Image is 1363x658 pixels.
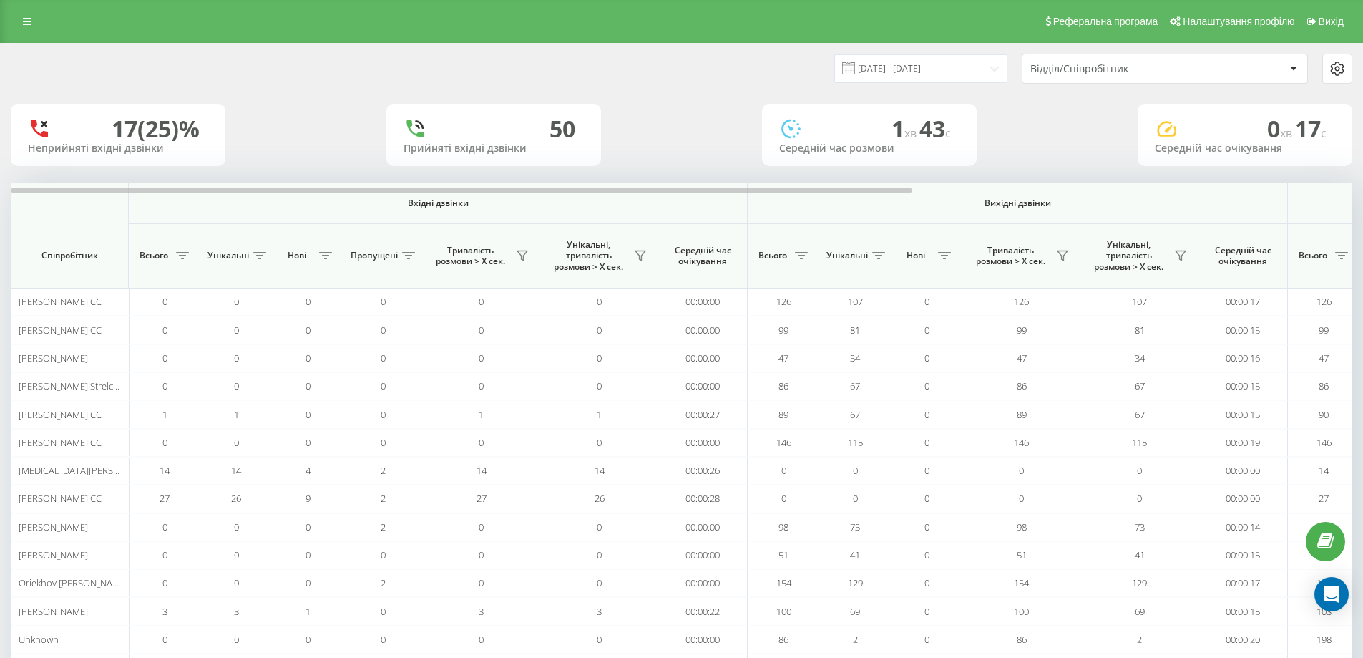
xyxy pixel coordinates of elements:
td: 00:00:00 [658,541,748,569]
span: 2 [381,492,386,505]
span: [PERSON_NAME] CC [19,295,102,308]
span: 51 [778,548,788,561]
span: 0 [597,436,602,449]
span: 69 [1135,605,1145,618]
span: 100 [776,605,791,618]
span: 126 [776,295,791,308]
span: хв [904,125,919,141]
span: 0 [234,633,239,646]
td: 00:00:19 [1198,429,1288,457]
span: 43 [919,113,951,144]
span: [PERSON_NAME] Strelchenko CC [19,379,153,392]
span: 0 [162,576,167,589]
span: 0 [924,408,929,421]
span: 107 [1132,295,1147,308]
span: 81 [850,324,860,337]
span: 0 [306,324,311,337]
span: 0 [162,324,167,337]
span: 99 [1017,324,1027,337]
span: 0 [924,605,929,618]
span: 0 [479,633,484,646]
span: 126 [1014,295,1029,308]
span: 47 [1017,352,1027,364]
span: 51 [1017,548,1027,561]
span: 2 [1137,633,1142,646]
span: c [1321,125,1327,141]
span: 34 [850,352,860,364]
span: 0 [162,295,167,308]
td: 00:00:15 [1198,316,1288,344]
span: хв [1280,125,1295,141]
span: 17 [1295,113,1327,144]
div: 17 (25)% [112,115,200,142]
div: Середній час очікування [1155,142,1335,155]
span: 0 [597,633,602,646]
span: 0 [597,324,602,337]
span: 86 [1319,379,1329,392]
span: 0 [781,464,786,477]
span: 41 [1135,548,1145,561]
span: [PERSON_NAME] СС [19,492,102,505]
span: 0 [234,379,239,392]
span: 0 [234,324,239,337]
span: 0 [381,352,386,364]
span: 27 [1319,492,1329,505]
span: 89 [778,408,788,421]
span: 0 [381,379,386,392]
span: 0 [234,436,239,449]
span: Всього [1295,250,1331,261]
span: 0 [781,492,786,505]
span: 0 [924,492,929,505]
span: 26 [595,492,605,505]
span: 86 [778,379,788,392]
span: 126 [1316,295,1332,308]
span: 41 [850,548,860,561]
span: 14 [477,464,487,477]
td: 00:00:22 [658,597,748,625]
span: 67 [850,379,860,392]
span: 0 [381,436,386,449]
span: 146 [776,436,791,449]
td: 00:00:00 [658,344,748,372]
span: 0 [597,521,602,533]
span: 0 [162,548,167,561]
span: 0 [479,352,484,364]
span: 67 [1135,408,1145,421]
span: 0 [306,548,311,561]
span: 0 [853,464,858,477]
span: 47 [1319,352,1329,364]
span: Реферальна програма [1053,16,1158,27]
span: 27 [477,492,487,505]
span: 0 [306,633,311,646]
span: 0 [597,379,602,392]
span: 0 [479,379,484,392]
span: 0 [162,521,167,533]
span: 0 [924,379,929,392]
span: Unknown [19,633,59,646]
span: 100 [1014,605,1029,618]
div: Неприйняті вхідні дзвінки [28,142,208,155]
span: Вхідні дзвінки [166,198,710,209]
span: 129 [1132,576,1147,589]
span: [PERSON_NAME] CC [19,324,102,337]
span: 90 [1319,408,1329,421]
span: 99 [778,324,788,337]
div: Open Intercom Messenger [1314,577,1349,611]
span: [PERSON_NAME] [19,352,88,364]
span: 0 [924,464,929,477]
td: 00:00:27 [658,400,748,428]
span: 0 [234,576,239,589]
span: [PERSON_NAME] CC [19,408,102,421]
span: 0 [234,295,239,308]
span: Всього [755,250,791,261]
td: 00:00:15 [1198,400,1288,428]
span: c [945,125,951,141]
span: 47 [778,352,788,364]
td: 00:00:00 [658,626,748,654]
span: Пропущені [351,250,398,261]
span: 2 [853,633,858,646]
span: 14 [1319,464,1329,477]
span: 0 [306,521,311,533]
span: 115 [848,436,863,449]
span: 1 [479,408,484,421]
